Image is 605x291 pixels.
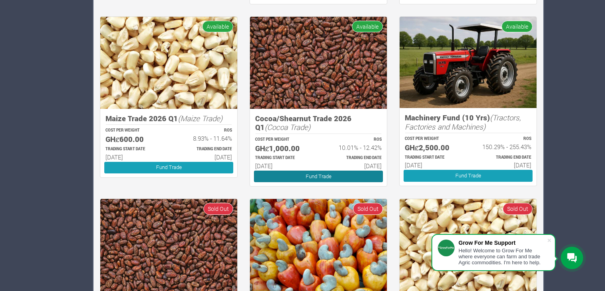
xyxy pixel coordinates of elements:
[404,170,533,181] a: Fund Trade
[405,136,461,142] p: COST PER WEIGHT
[105,114,232,123] h5: Maize Trade 2026 Q1
[176,128,232,134] p: ROS
[105,153,162,161] h6: [DATE]
[400,199,537,291] img: growforme image
[255,114,382,132] h5: Cocoa/Shearnut Trade 2026 Q1
[353,203,383,214] span: Sold Out
[100,17,237,109] img: growforme image
[400,17,537,108] img: growforme image
[459,240,547,246] div: Grow For Me Support
[255,155,311,161] p: Estimated Trading Start Date
[255,137,311,143] p: COST PER WEIGHT
[105,128,162,134] p: COST PER WEIGHT
[405,161,461,169] h6: [DATE]
[255,162,311,169] h6: [DATE]
[475,143,531,150] h6: 150.29% - 255.43%
[326,155,382,161] p: Estimated Trading End Date
[203,203,233,214] span: Sold Out
[265,122,310,132] i: (Cocoa Trade)
[475,136,531,142] p: ROS
[176,146,232,152] p: Estimated Trading End Date
[202,21,233,32] span: Available
[178,113,222,123] i: (Maize Trade)
[104,162,233,173] a: Fund Trade
[255,144,311,153] h5: GHȼ1,000.00
[326,137,382,143] p: ROS
[254,171,383,182] a: Fund Trade
[176,135,232,142] h6: 8.93% - 11.64%
[100,199,237,291] img: growforme image
[105,146,162,152] p: Estimated Trading Start Date
[326,144,382,151] h6: 10.01% - 12.42%
[352,21,383,32] span: Available
[250,17,387,109] img: growforme image
[326,162,382,169] h6: [DATE]
[405,143,461,152] h5: GHȼ2,500.00
[405,113,531,131] h5: Machinery Fund (10 Yrs)
[105,135,162,144] h5: GHȼ600.00
[176,153,232,161] h6: [DATE]
[475,155,531,161] p: Estimated Trading End Date
[405,112,521,132] i: (Tractors, Factories and Machines)
[475,161,531,169] h6: [DATE]
[502,21,533,32] span: Available
[405,155,461,161] p: Estimated Trading Start Date
[250,199,387,291] img: growforme image
[503,203,533,214] span: Sold Out
[459,248,547,265] div: Hello! Welcome to Grow For Me where everyone can farm and trade Agric commodities. I'm here to help.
